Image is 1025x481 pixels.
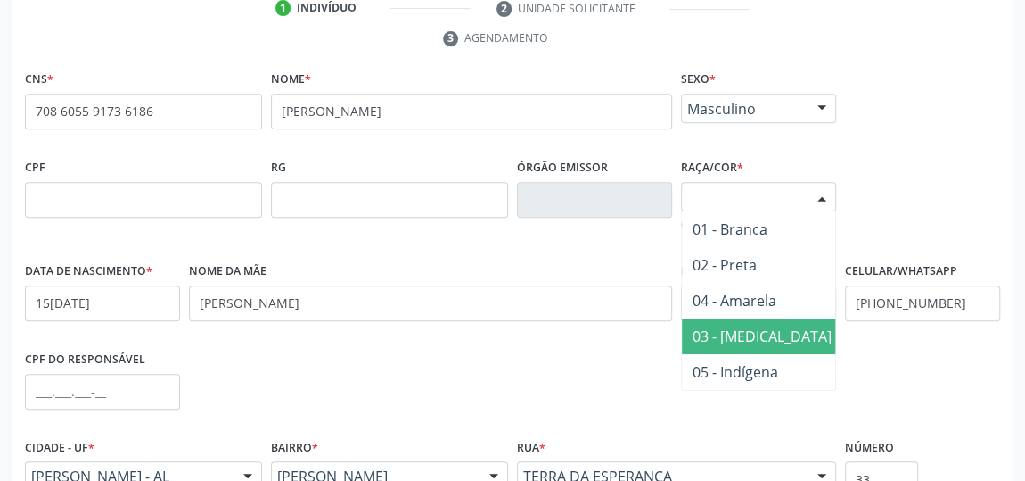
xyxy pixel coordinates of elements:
[25,286,180,321] input: __/__/____
[271,154,286,182] label: RG
[681,66,716,94] label: Sexo
[25,154,45,182] label: CPF
[845,286,1000,321] input: (__) _____-_____
[176,98,255,118] span: none
[271,66,311,94] label: Nome
[25,66,53,94] label: CNS
[517,435,545,462] label: Rua
[681,154,743,182] label: Raça/cor
[693,220,767,239] span: 01 - Branca
[189,258,266,286] label: Nome da mãe
[25,258,152,286] label: Data de nascimento
[271,435,318,462] label: Bairro
[517,154,608,182] label: Órgão emissor
[25,374,180,410] input: ___.___.___-__
[687,100,799,118] span: Masculino
[25,346,145,374] label: CPF do responsável
[693,291,776,311] span: 04 - Amarela
[845,258,957,286] label: Celular/WhatsApp
[693,362,778,382] span: 05 - Indígena
[693,327,832,346] span: 03 - [MEDICAL_DATA]
[693,255,757,275] span: 02 - Preta
[845,435,894,462] label: Número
